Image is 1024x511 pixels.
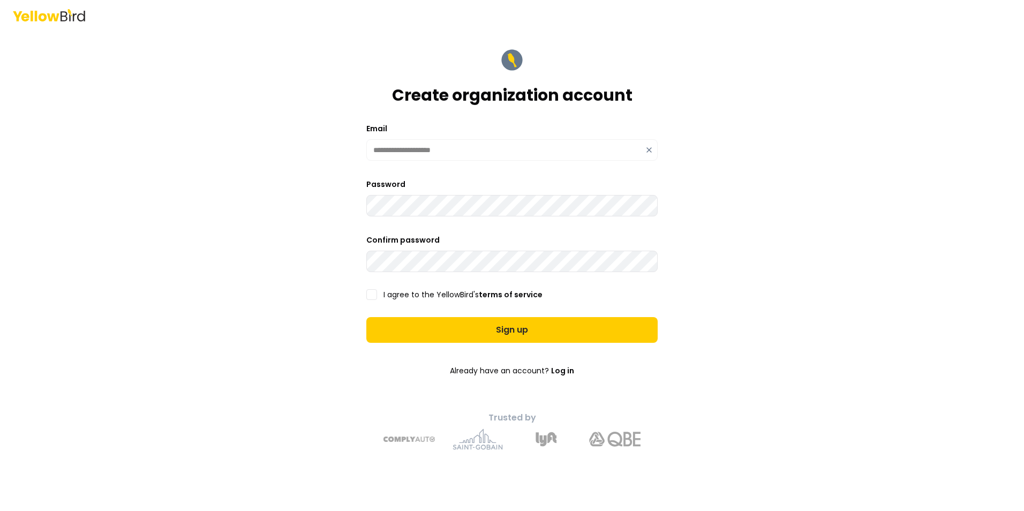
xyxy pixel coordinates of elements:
h1: Create organization account [392,86,633,105]
label: Password [366,179,405,190]
label: Email [366,123,387,134]
label: Confirm password [366,235,440,245]
button: Sign up [366,317,658,343]
p: Already have an account? [366,360,658,381]
label: I agree to the YellowBird's [383,291,543,298]
p: Trusted by [366,411,658,424]
a: Log in [551,360,574,381]
a: terms of service [479,289,543,300]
